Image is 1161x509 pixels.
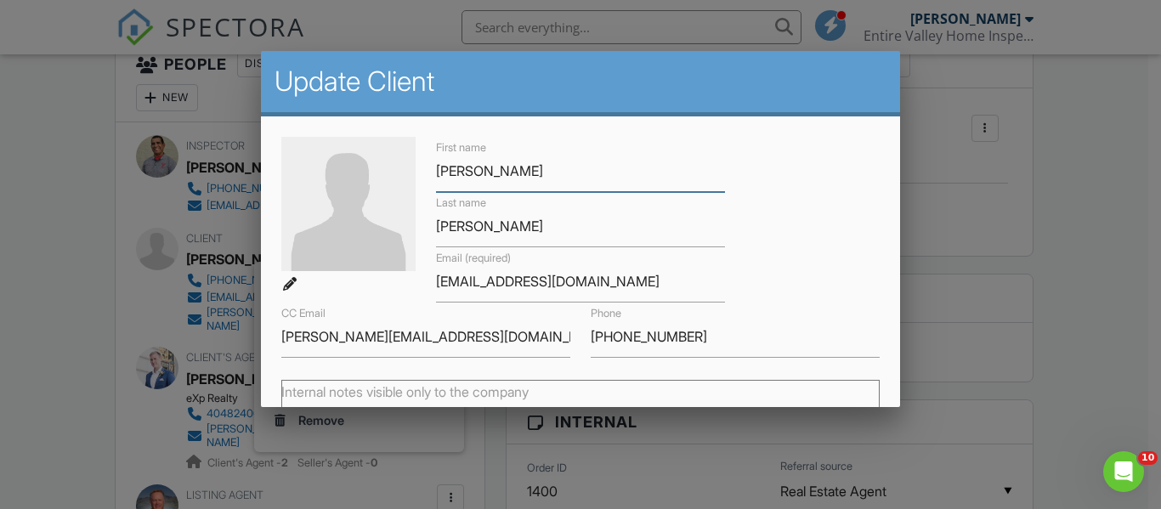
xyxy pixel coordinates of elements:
iframe: Intercom live chat [1103,451,1144,492]
h2: Update Client [275,65,886,99]
label: Internal notes visible only to the company [281,382,529,401]
label: Last name [436,195,486,211]
img: default-user-f0147aede5fd5fa78ca7ade42f37bd4542148d508eef1c3d3ea960f66861d68b.jpg [281,137,416,271]
label: Phone [591,306,621,321]
span: 10 [1138,451,1158,465]
label: Email (required) [436,251,511,266]
label: CC Email [281,306,326,321]
label: First name [436,140,486,156]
